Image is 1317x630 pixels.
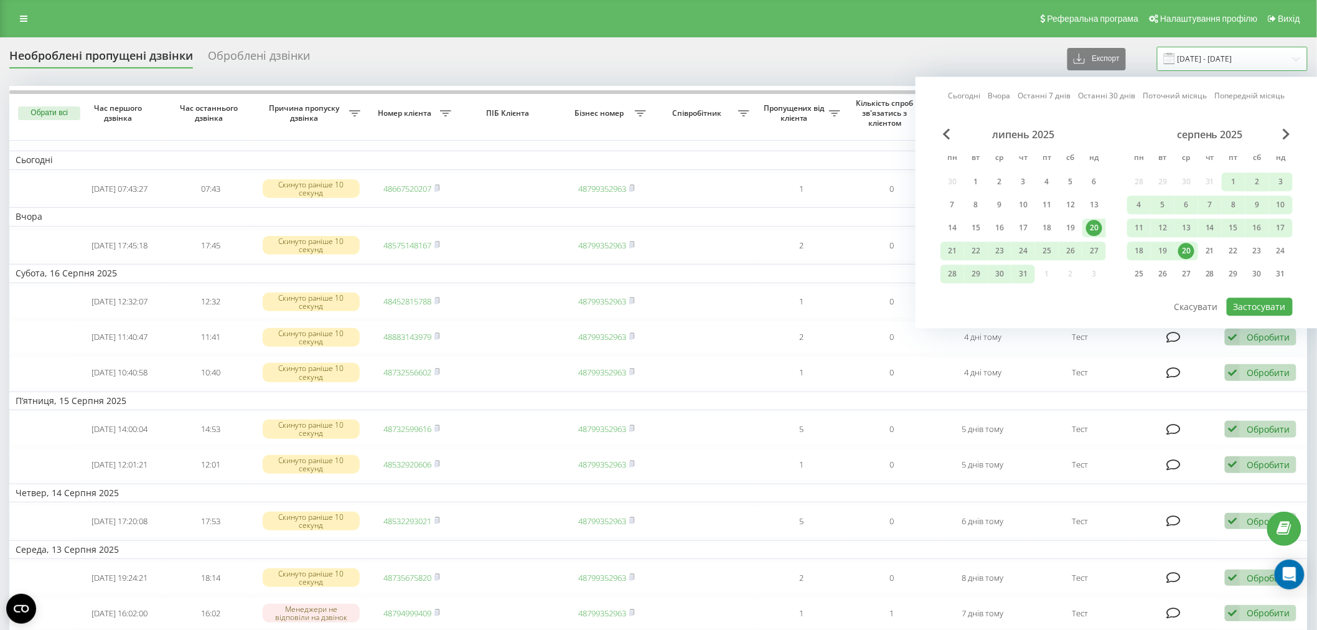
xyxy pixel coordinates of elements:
a: Останні 7 днів [1018,90,1071,102]
div: 23 [1249,243,1265,259]
div: 12 [1062,197,1079,213]
td: 0 [846,321,937,354]
td: 8 днів тому [937,562,1028,595]
div: пн 4 серп 2025 р. [1127,195,1151,214]
div: 2 [991,174,1008,190]
div: 10 [1273,197,1289,213]
div: нд 13 лип 2025 р. [1082,195,1106,214]
div: сб 12 лип 2025 р. [1059,195,1082,214]
td: 4 дні тому [937,356,1028,389]
div: нд 31 серп 2025 р. [1269,265,1293,283]
div: 30 [991,266,1008,282]
div: сб 30 серп 2025 р. [1245,265,1269,283]
div: Скинуто раніше 10 секунд [263,363,360,382]
div: Менеджери не відповіли на дзвінок [263,604,360,623]
div: 3 [1015,174,1031,190]
div: 21 [1202,243,1218,259]
div: 12 [1155,220,1171,236]
div: Скинуто раніше 10 секунд [263,328,360,347]
div: 7 [1202,197,1218,213]
abbr: середа [990,149,1009,168]
div: Обробити [1247,572,1290,584]
td: 1 [756,172,846,205]
td: Субота, 16 Серпня 2025 [9,264,1308,283]
td: Вчора [9,207,1308,226]
div: Скинуто раніше 10 секунд [263,455,360,474]
span: Співробітник [658,108,739,118]
div: пт 1 серп 2025 р. [1222,172,1245,191]
div: ср 6 серп 2025 р. [1174,195,1198,214]
abbr: п’ятниця [1224,149,1243,168]
div: 4 [1131,197,1147,213]
div: чт 17 лип 2025 р. [1011,219,1035,237]
div: 5 [1155,197,1171,213]
a: 48532293021 [383,515,431,527]
td: [DATE] 10:40:58 [74,356,165,389]
abbr: понеділок [1130,149,1148,168]
td: Тест [1028,413,1132,446]
div: пн 21 лип 2025 р. [940,242,964,260]
div: пт 4 лип 2025 р. [1035,172,1059,191]
a: 48799352963 [578,296,626,307]
div: 4 [1039,174,1055,190]
div: 19 [1062,220,1079,236]
td: Середа, 13 Серпня 2025 [9,540,1308,559]
div: нд 10 серп 2025 р. [1269,195,1293,214]
div: сб 19 лип 2025 р. [1059,219,1082,237]
div: 27 [1086,243,1102,259]
div: 8 [1226,197,1242,213]
abbr: п’ятниця [1038,149,1056,168]
div: 8 [968,197,984,213]
div: пн 11 серп 2025 р. [1127,219,1151,237]
div: сб 5 лип 2025 р. [1059,172,1082,191]
div: вт 15 лип 2025 р. [964,219,988,237]
div: вт 8 лип 2025 р. [964,195,988,214]
a: Останні 30 днів [1079,90,1136,102]
div: 10 [1015,197,1031,213]
div: 18 [1131,243,1147,259]
abbr: вівторок [967,149,985,168]
a: 48735675820 [383,572,431,583]
td: 1 [846,597,937,630]
span: Вихід [1278,14,1300,24]
div: Обробити [1247,459,1290,471]
div: 13 [1086,197,1102,213]
a: 48452815788 [383,296,431,307]
abbr: четвер [1201,149,1219,168]
td: 17:53 [165,505,256,538]
div: 17 [1015,220,1031,236]
div: 6 [1086,174,1102,190]
td: Тест [1028,562,1132,595]
div: пт 29 серп 2025 р. [1222,265,1245,283]
div: 31 [1015,266,1031,282]
a: 48883143979 [383,331,431,342]
a: 48532920606 [383,459,431,470]
div: 27 [1178,266,1194,282]
a: 48799352963 [578,240,626,251]
a: Поточний місяць [1143,90,1207,102]
a: Сьогодні [949,90,981,102]
abbr: вівторок [1153,149,1172,168]
div: 20 [1178,243,1194,259]
div: Обробити [1247,607,1290,619]
a: 48799352963 [578,608,626,619]
td: Сьогодні [9,151,1308,169]
td: Тест [1028,448,1132,481]
div: ср 23 лип 2025 р. [988,242,1011,260]
div: 17 [1273,220,1289,236]
div: чт 10 лип 2025 р. [1011,195,1035,214]
div: Скинуто раніше 10 секунд [263,420,360,438]
span: Час першого дзвінка [85,103,155,123]
button: Скасувати [1168,298,1225,316]
div: 22 [1226,243,1242,259]
td: [DATE] 11:40:47 [74,321,165,354]
td: 2 [756,562,846,595]
div: ср 20 серп 2025 р. [1174,242,1198,260]
div: 20 [1086,220,1102,236]
div: нд 27 лип 2025 р. [1082,242,1106,260]
div: 18 [1039,220,1055,236]
div: 11 [1039,197,1055,213]
td: 5 [756,505,846,538]
div: 9 [991,197,1008,213]
div: 28 [944,266,960,282]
